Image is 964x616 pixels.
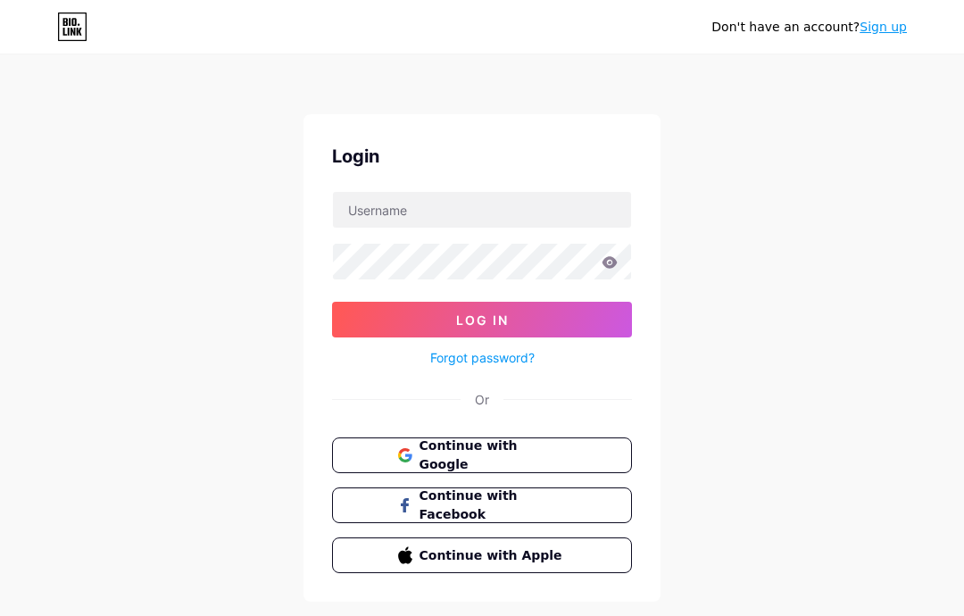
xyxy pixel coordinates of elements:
[456,312,509,328] span: Log In
[860,20,907,34] a: Sign up
[711,18,907,37] div: Don't have an account?
[332,437,632,473] button: Continue with Google
[430,348,535,367] a: Forgot password?
[475,390,489,409] div: Or
[332,487,632,523] button: Continue with Facebook
[420,487,567,524] span: Continue with Facebook
[333,192,631,228] input: Username
[332,537,632,573] button: Continue with Apple
[420,546,567,565] span: Continue with Apple
[420,437,567,474] span: Continue with Google
[332,302,632,337] button: Log In
[332,143,632,170] div: Login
